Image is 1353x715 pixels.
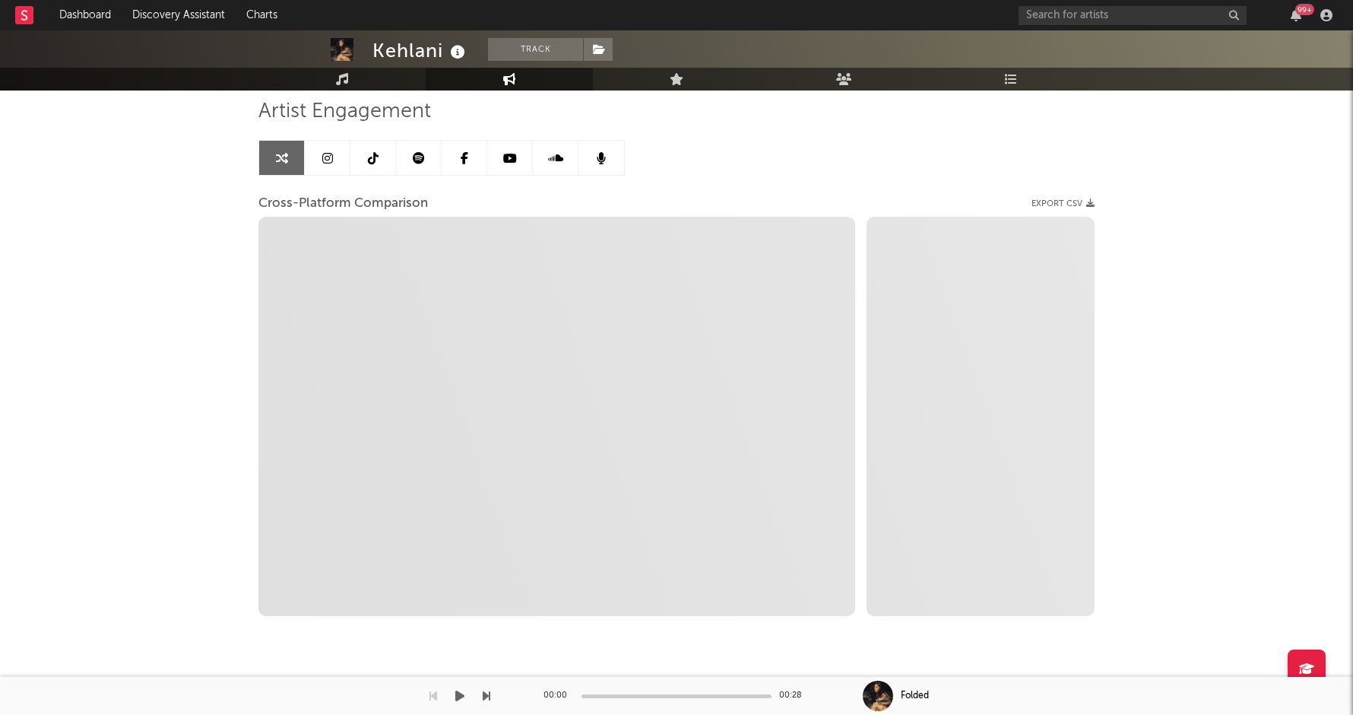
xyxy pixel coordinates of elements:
[779,687,810,705] div: 00:28
[1295,4,1314,15] div: 99 +
[543,687,574,705] div: 00:00
[258,103,431,121] span: Artist Engagement
[1291,9,1301,21] button: 99+
[1019,6,1247,25] input: Search for artists
[372,38,469,63] div: Kehlani
[258,195,428,213] span: Cross-Platform Comparison
[488,38,583,61] button: Track
[1031,199,1095,208] button: Export CSV
[901,689,929,703] div: Folded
